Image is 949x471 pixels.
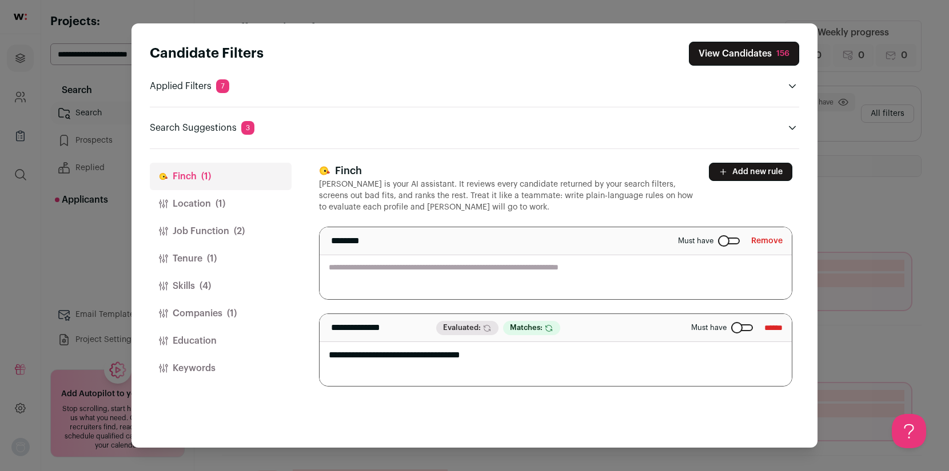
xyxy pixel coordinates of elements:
button: Skills(4) [150,272,292,300]
button: Job Function(2) [150,218,292,245]
p: Applied Filters [150,79,229,93]
span: (2) [234,224,245,238]
span: (1) [207,252,217,265]
button: Finch(1) [150,163,292,190]
span: Must have [691,323,727,332]
span: Evaluated: [436,321,499,335]
button: Location(1) [150,190,292,218]
p: [PERSON_NAME] is your AI assistant. It reviews every candidate returned by your search filters, s... [319,179,695,213]
div: 156 [776,48,789,59]
span: (1) [227,307,237,320]
span: (1) [216,197,225,211]
span: (1) [201,170,211,183]
button: Add new rule [709,163,792,181]
button: Companies(1) [150,300,292,327]
span: 3 [241,121,254,135]
p: Search Suggestions [150,121,254,135]
span: (4) [200,279,211,293]
button: Tenure(1) [150,245,292,272]
iframe: Help Scout Beacon - Open [892,414,926,448]
span: Matches: [503,321,560,335]
h3: Finch [319,163,695,179]
span: Must have [678,236,713,245]
button: Remove [751,232,783,250]
button: Keywords [150,355,292,382]
button: Education [150,327,292,355]
button: Open applied filters [785,79,799,93]
button: Close search preferences [689,42,799,66]
strong: Candidate Filters [150,47,264,61]
span: 7 [216,79,229,93]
